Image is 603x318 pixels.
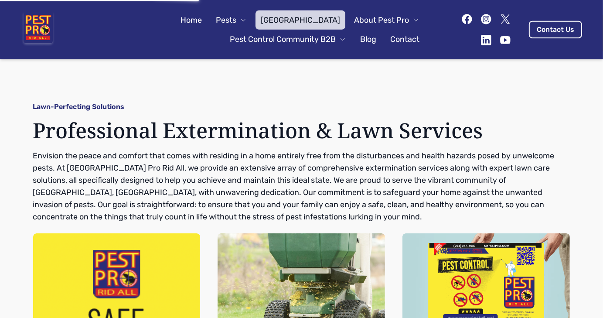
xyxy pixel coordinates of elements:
pre: Envision the peace and comfort that comes with residing in a home entirely free from the disturba... [33,150,570,223]
a: Home [175,10,207,30]
span: Pest Control Community B2B [230,33,336,45]
button: About Pest Pro [349,10,425,30]
span: Pests [216,14,236,26]
p: Lawn-Perfecting Solutions [33,102,125,111]
a: Contact [385,30,425,49]
button: Pest Control Community B2B [225,30,351,49]
a: Blog [355,30,382,49]
h2: Professional Extermination & Lawn Services [33,118,570,143]
a: Contact Us [529,21,582,38]
a: [GEOGRAPHIC_DATA] [256,10,345,30]
img: Pest Pro Rid All [21,12,55,47]
span: About Pest Pro [354,14,409,26]
button: Pests [211,10,252,30]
